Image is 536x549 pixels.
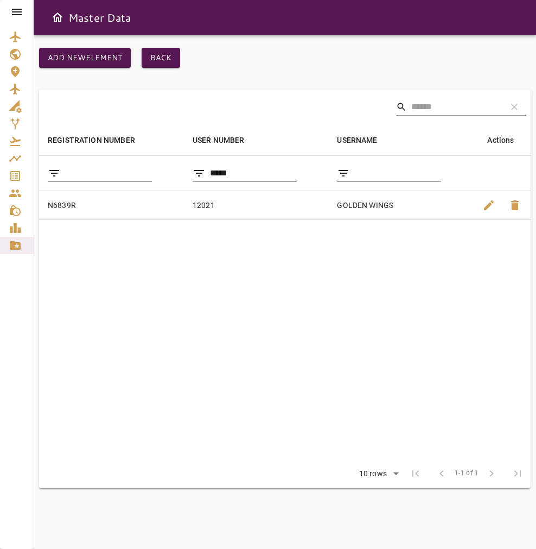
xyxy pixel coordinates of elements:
td: N6839R [39,191,184,219]
span: First Page [403,460,429,487]
span: Previous Page [429,460,455,487]
span: USERNAME [337,134,391,147]
span: 1-1 of 1 [455,468,478,479]
h6: Master Data [68,9,131,26]
span: Search [396,102,407,112]
div: USER NUMBER [193,134,245,147]
span: filter_list [48,167,61,180]
span: REGISTRATION NUMBER [48,134,149,147]
div: 10 rows [352,466,403,482]
button: Edit Element [476,192,502,218]
button: Delete Element [502,192,528,218]
button: Back [142,48,180,68]
button: Open drawer [47,7,68,28]
span: filter_list [337,167,350,180]
div: REGISTRATION NUMBER [48,134,135,147]
span: USER NUMBER [193,134,259,147]
div: USERNAME [337,134,377,147]
span: delete [508,199,521,212]
button: Add newelement [39,48,131,68]
td: GOLDEN WINGS [328,191,473,219]
input: filter data by USERNAME [354,165,441,182]
span: Last Page [505,460,531,487]
input: Search [411,98,498,116]
td: 12021 [184,191,328,219]
input: filter data by USER NUMBER [210,165,297,182]
span: Next Page [478,460,505,487]
span: edit [482,199,495,212]
span: filter_list [193,167,206,180]
input: filter data by REGISTRATION NUMBER [65,165,152,182]
div: 10 rows [356,469,390,478]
